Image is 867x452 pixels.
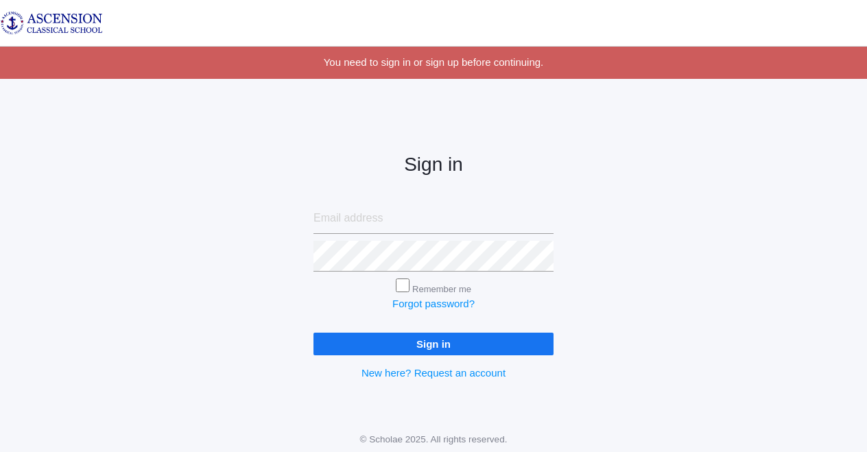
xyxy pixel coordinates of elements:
[313,154,554,176] h2: Sign in
[361,367,506,379] a: New here? Request an account
[313,203,554,234] input: Email address
[313,333,554,355] input: Sign in
[412,284,471,294] label: Remember me
[392,298,475,309] a: Forgot password?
